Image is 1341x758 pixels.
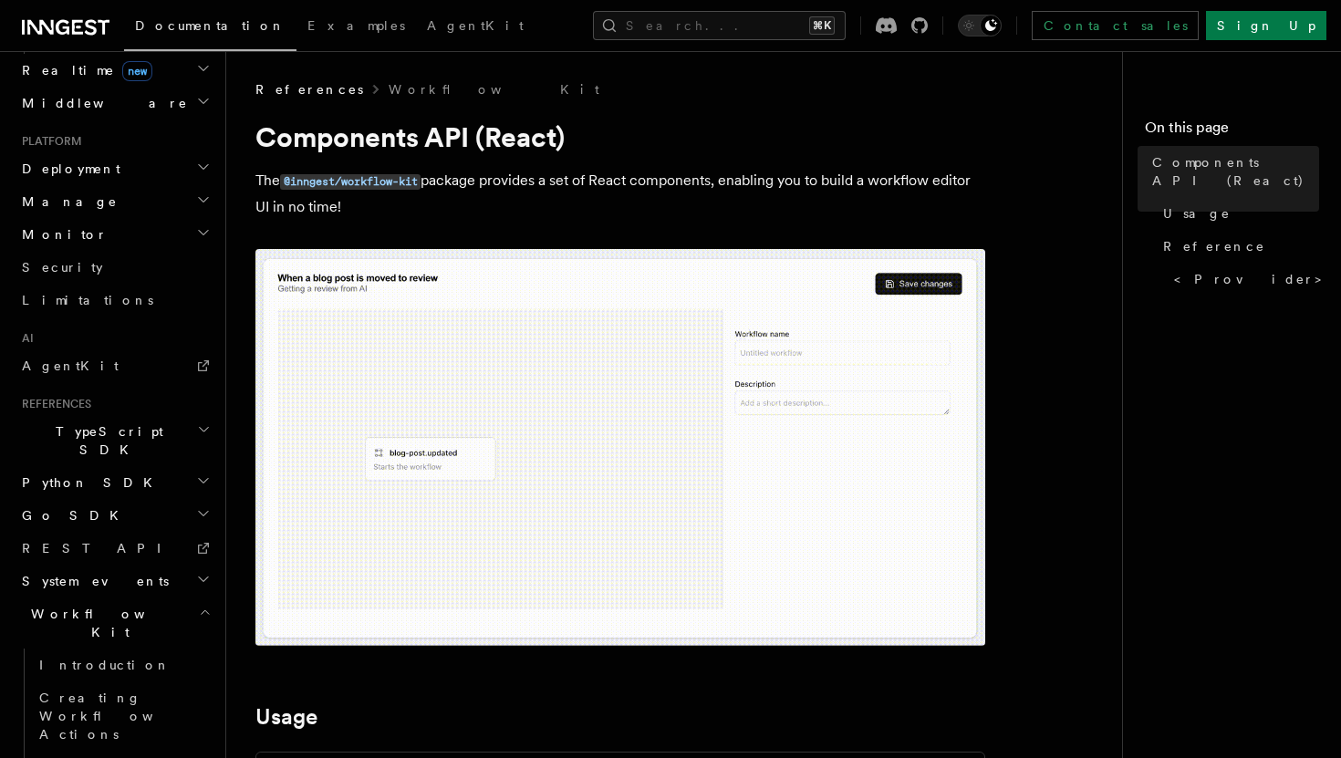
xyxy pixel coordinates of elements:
[15,192,118,211] span: Manage
[32,681,214,751] a: Creating Workflow Actions
[15,422,197,459] span: TypeScript SDK
[15,466,214,499] button: Python SDK
[280,174,421,190] code: @inngest/workflow-kit
[307,18,405,33] span: Examples
[15,152,214,185] button: Deployment
[15,251,214,284] a: Security
[39,691,198,742] span: Creating Workflow Actions
[15,94,188,112] span: Middleware
[593,11,846,40] button: Search...⌘K
[15,331,34,346] span: AI
[122,61,152,81] span: new
[255,704,317,730] a: Usage
[22,260,103,275] span: Security
[296,5,416,49] a: Examples
[15,565,214,597] button: System events
[15,54,214,87] button: Realtimenew
[39,658,171,672] span: Introduction
[1156,197,1319,230] a: Usage
[15,499,214,532] button: Go SDK
[255,168,985,220] p: The package provides a set of React components, enabling you to build a workflow editor UI in no ...
[1206,11,1326,40] a: Sign Up
[1145,146,1319,197] a: Components API (React)
[15,532,214,565] a: REST API
[255,120,985,153] h1: Components API (React)
[15,473,163,492] span: Python SDK
[124,5,296,51] a: Documentation
[1167,263,1319,296] a: <Provider>
[809,16,835,35] kbd: ⌘K
[1156,230,1319,263] a: Reference
[15,572,169,590] span: System events
[15,605,199,641] span: Workflow Kit
[1174,270,1335,288] span: <Provider>
[1152,153,1319,190] span: Components API (React)
[15,284,214,317] a: Limitations
[15,506,130,524] span: Go SDK
[15,160,120,178] span: Deployment
[958,15,1002,36] button: Toggle dark mode
[255,249,985,646] img: workflow-kit-announcement-video-loop.gif
[427,18,524,33] span: AgentKit
[1032,11,1199,40] a: Contact sales
[389,80,599,99] a: Workflow Kit
[15,218,214,251] button: Monitor
[15,415,214,466] button: TypeScript SDK
[280,171,421,189] a: @inngest/workflow-kit
[15,61,152,79] span: Realtime
[22,358,119,373] span: AgentKit
[15,597,214,649] button: Workflow Kit
[22,293,153,307] span: Limitations
[15,87,214,119] button: Middleware
[255,80,363,99] span: References
[15,225,108,244] span: Monitor
[416,5,535,49] a: AgentKit
[15,185,214,218] button: Manage
[1145,117,1319,146] h4: On this page
[22,541,177,556] span: REST API
[1163,204,1231,223] span: Usage
[1163,237,1265,255] span: Reference
[15,397,91,411] span: References
[135,18,286,33] span: Documentation
[15,134,82,149] span: Platform
[32,649,214,681] a: Introduction
[15,349,214,382] a: AgentKit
